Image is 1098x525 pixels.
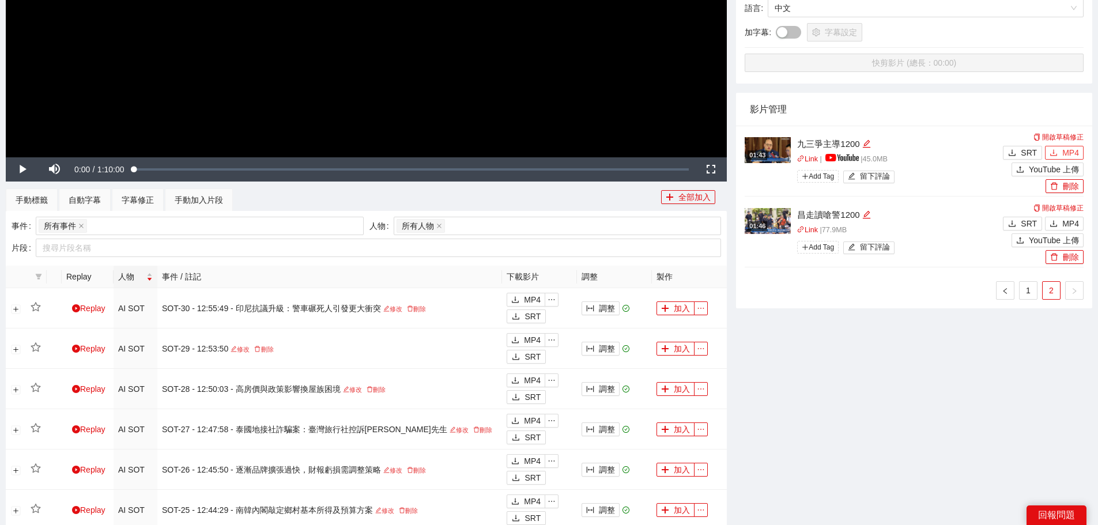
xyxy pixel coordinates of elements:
span: YouTube 上傳 [1029,234,1079,247]
span: star [31,504,41,514]
span: SRT [525,391,541,403]
a: Replay [72,505,105,515]
span: star [31,342,41,353]
div: 編輯 [862,208,871,222]
span: delete [399,507,405,513]
div: 字幕修正 [122,194,154,206]
span: ellipsis [545,336,558,344]
span: column-width [586,466,594,475]
span: star [31,423,41,433]
div: SOT-30 - 12:55:49 - 印尼抗議升級：警車碾死人引發更大衝突 [162,303,497,314]
span: copy [1033,134,1040,141]
span: check-circle [622,507,630,514]
th: Replay [62,266,114,288]
span: ellipsis [545,376,558,384]
button: plus加入 [656,382,695,396]
span: play-circle [72,385,80,393]
button: left [996,281,1014,300]
button: 快剪影片 (總長：00:00) [745,54,1084,72]
button: edit留下評論 [843,241,895,254]
a: 刪除 [364,386,388,393]
a: 2 [1043,282,1060,299]
button: 展開行 [12,345,21,354]
button: downloadSRT [507,471,546,485]
a: 刪除 [405,467,428,474]
span: 加字幕 : [745,26,771,39]
li: 下一頁 [1065,281,1084,300]
div: SOT-28 - 12:50:03 - 高房價與政策影響換屋族困境 [162,384,497,394]
a: linkLink [797,226,818,234]
span: MP4 [524,293,541,306]
span: link [797,155,805,163]
span: column-width [586,304,594,314]
button: edit留下評論 [843,171,895,183]
button: plus加入 [656,503,695,517]
span: ellipsis [695,506,707,514]
button: column-width調整 [582,382,620,396]
button: Fullscreen [695,157,727,182]
span: upload [1016,165,1024,175]
span: download [511,497,519,507]
span: download [512,312,520,322]
button: uploadYouTube 上傳 [1012,233,1084,247]
button: downloadSRT [1003,217,1042,231]
button: uploadYouTube 上傳 [1012,163,1084,176]
a: 修改 [373,507,397,514]
button: downloadMP4 [507,454,545,468]
span: YouTube 上傳 [1029,163,1079,176]
div: 01:43 [748,150,767,160]
button: ellipsis [545,293,559,307]
div: AI SOT [118,383,153,395]
span: column-width [586,425,594,435]
span: download [511,457,519,466]
label: 人物 [369,217,394,235]
button: ellipsis [694,463,708,477]
span: SRT [1021,146,1037,159]
button: ellipsis [694,422,708,436]
a: 開啟草稿修正 [1033,204,1084,212]
a: 修改 [341,386,364,393]
div: 手動標籤 [16,194,48,206]
span: plus [661,425,669,435]
div: 01:46 [748,221,767,231]
span: download [512,474,520,483]
button: ellipsis [545,333,559,347]
span: play-circle [72,506,80,514]
a: 刪除 [471,426,495,433]
button: plus加入 [656,422,695,436]
span: column-width [586,385,594,394]
button: downloadMP4 [507,293,545,307]
div: 回報問題 [1027,505,1086,525]
span: 0:00 [74,165,90,174]
span: plus [802,173,809,180]
a: 刪除 [405,305,428,312]
button: 展開行 [12,466,21,475]
span: plus [661,304,669,314]
span: plus [666,193,674,202]
button: plus加入 [656,463,695,477]
li: 上一頁 [996,281,1014,300]
button: downloadMP4 [507,414,545,428]
span: plus [661,506,669,515]
div: SOT-29 - 12:53:50 [162,343,497,354]
span: ellipsis [545,296,558,304]
div: 自動字幕 [69,194,101,206]
span: check-circle [622,305,630,312]
span: download [1008,149,1016,158]
button: column-width調整 [582,422,620,436]
span: check-circle [622,386,630,393]
button: downloadSRT [507,309,546,323]
span: download [512,433,520,443]
span: plus [661,345,669,354]
span: SRT [525,512,541,524]
span: MP4 [1062,146,1079,159]
span: right [1071,288,1078,294]
span: download [1050,220,1058,229]
span: edit [343,386,349,392]
a: Replay [72,384,105,394]
button: Mute [38,157,70,182]
span: ellipsis [695,385,707,393]
img: 4e33f6bb-5b15-42e0-8595-74ebbb119119.jpg [745,208,791,234]
button: ellipsis [545,414,559,428]
button: downloadSRT [507,511,546,525]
